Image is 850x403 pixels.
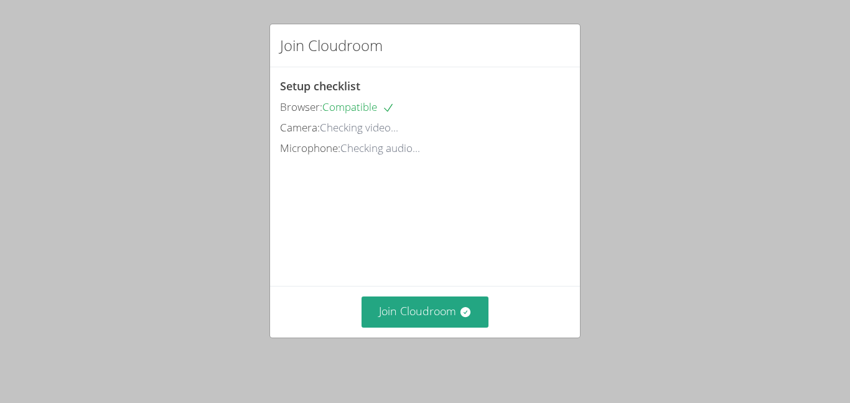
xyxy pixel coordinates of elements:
[280,78,360,93] span: Setup checklist
[362,296,489,327] button: Join Cloudroom
[322,100,395,114] span: Compatible
[280,141,340,155] span: Microphone:
[320,120,398,135] span: Checking video...
[340,141,420,155] span: Checking audio...
[280,120,320,135] span: Camera:
[280,34,383,57] h2: Join Cloudroom
[280,100,322,114] span: Browser:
